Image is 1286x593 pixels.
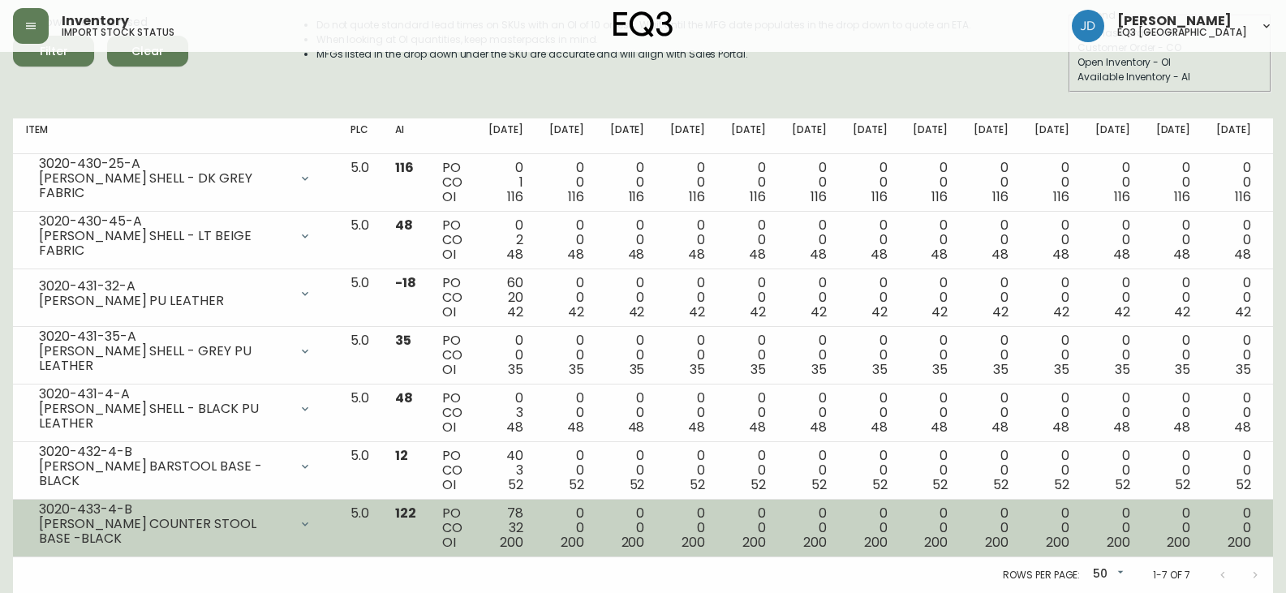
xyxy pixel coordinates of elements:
[338,269,382,327] td: 5.0
[629,187,645,206] span: 116
[811,360,827,379] span: 35
[1095,161,1130,204] div: 0 0
[569,475,584,494] span: 52
[442,276,462,320] div: PO CO
[913,333,948,377] div: 0 0
[1034,161,1069,204] div: 0 0
[39,157,289,171] div: 3020-430-25-A
[442,506,462,550] div: PO CO
[871,303,888,321] span: 42
[39,459,289,488] div: [PERSON_NAME] BARSTOOL BASE - BLACK
[974,449,1009,492] div: 0 0
[1167,533,1190,552] span: 200
[507,187,523,206] span: 116
[810,245,827,264] span: 48
[974,218,1009,262] div: 0 0
[1216,218,1251,262] div: 0 0
[1236,475,1251,494] span: 52
[395,216,413,234] span: 48
[488,276,523,320] div: 60 20
[508,360,523,379] span: 35
[1095,449,1130,492] div: 0 0
[1095,506,1130,550] div: 0 0
[961,118,1021,154] th: [DATE]
[913,391,948,435] div: 0 0
[991,418,1009,436] span: 48
[1114,187,1130,206] span: 116
[630,475,645,494] span: 52
[536,118,597,154] th: [DATE]
[508,475,523,494] span: 52
[872,475,888,494] span: 52
[39,171,289,200] div: [PERSON_NAME] SHELL - DK GREY FABRIC
[39,387,289,402] div: 3020-431-4-A
[974,161,1009,204] div: 0 0
[871,245,888,264] span: 48
[39,402,289,431] div: [PERSON_NAME] SHELL - BLACK PU LEATHER
[628,418,645,436] span: 48
[442,449,462,492] div: PO CO
[1236,360,1251,379] span: 35
[568,187,584,206] span: 116
[731,506,766,550] div: 0 0
[442,360,456,379] span: OI
[488,161,523,204] div: 0 1
[670,276,705,320] div: 0 0
[338,118,382,154] th: PLC
[1156,333,1191,377] div: 0 0
[792,276,827,320] div: 0 0
[338,212,382,269] td: 5.0
[1052,418,1069,436] span: 48
[1003,568,1080,582] p: Rows per page:
[853,218,888,262] div: 0 0
[1086,561,1127,588] div: 50
[1095,276,1130,320] div: 0 0
[1034,391,1069,435] div: 0 0
[731,391,766,435] div: 0 0
[39,279,289,294] div: 3020-431-32-A
[690,475,705,494] span: 52
[549,449,584,492] div: 0 0
[993,360,1009,379] span: 35
[750,187,766,206] span: 116
[613,11,673,37] img: logo
[1034,276,1069,320] div: 0 0
[689,187,705,206] span: 116
[1174,187,1190,206] span: 116
[1077,55,1262,70] div: Open Inventory - OI
[395,158,414,177] span: 116
[1034,506,1069,550] div: 0 0
[26,391,325,427] div: 3020-431-4-A[PERSON_NAME] SHELL - BLACK PU LEATHER
[751,360,766,379] span: 35
[913,218,948,262] div: 0 0
[62,28,174,37] h5: import stock status
[1234,245,1251,264] span: 48
[506,418,523,436] span: 48
[442,161,462,204] div: PO CO
[1053,187,1069,206] span: 116
[395,389,413,407] span: 48
[932,475,948,494] span: 52
[1117,28,1247,37] h5: eq3 [GEOGRAPHIC_DATA]
[1173,418,1190,436] span: 48
[1113,418,1130,436] span: 48
[1156,161,1191,204] div: 0 0
[1115,360,1130,379] span: 35
[39,329,289,344] div: 3020-431-35-A
[1095,218,1130,262] div: 0 0
[610,218,645,262] div: 0 0
[549,218,584,262] div: 0 0
[1174,303,1190,321] span: 42
[792,333,827,377] div: 0 0
[931,245,948,264] span: 48
[853,449,888,492] div: 0 0
[731,449,766,492] div: 0 0
[840,118,901,154] th: [DATE]
[442,187,456,206] span: OI
[670,161,705,204] div: 0 0
[1117,15,1232,28] span: [PERSON_NAME]
[1107,533,1130,552] span: 200
[1052,245,1069,264] span: 48
[1216,161,1251,204] div: 0 0
[985,533,1009,552] span: 200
